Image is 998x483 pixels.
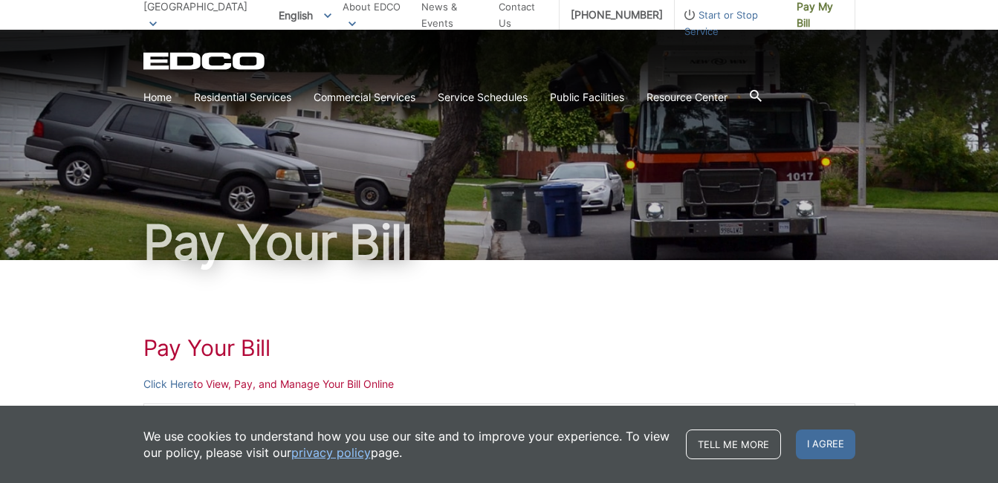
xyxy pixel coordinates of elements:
h1: Pay Your Bill [143,334,855,361]
p: to View, Pay, and Manage Your Bill Online [143,376,855,392]
a: Resource Center [647,89,728,106]
p: We use cookies to understand how you use our site and to improve your experience. To view our pol... [143,428,671,461]
a: Tell me more [686,429,781,459]
a: EDCD logo. Return to the homepage. [143,52,267,70]
a: Home [143,89,172,106]
h1: Pay Your Bill [143,218,855,266]
a: Click Here [143,376,193,392]
a: privacy policy [291,444,371,461]
a: Residential Services [194,89,291,106]
span: English [268,3,343,27]
a: Service Schedules [438,89,528,106]
a: Public Facilities [550,89,624,106]
span: I agree [796,429,855,459]
a: Commercial Services [314,89,415,106]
